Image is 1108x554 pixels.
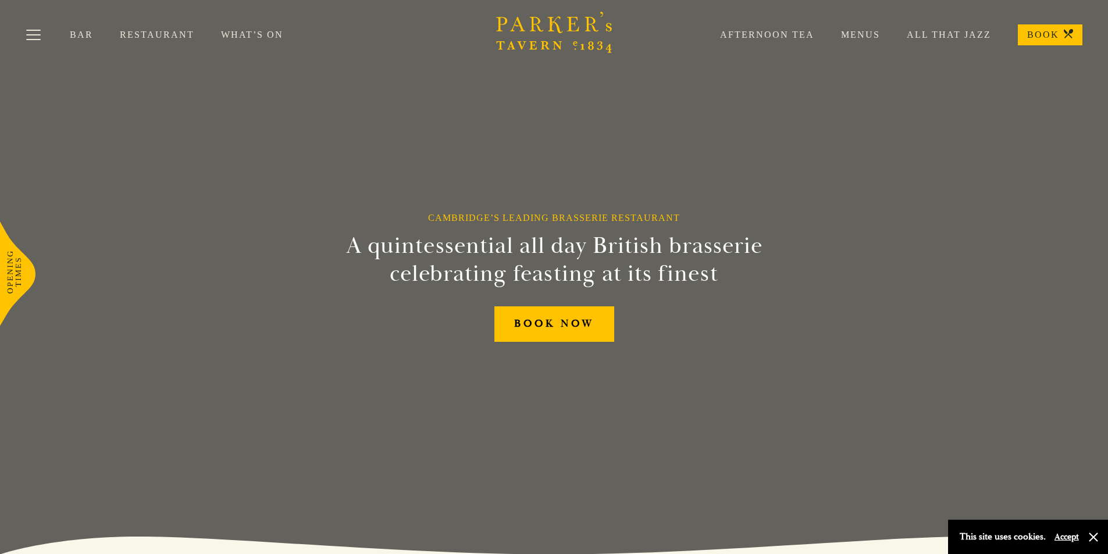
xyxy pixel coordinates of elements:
p: This site uses cookies. [960,528,1046,545]
button: Close and accept [1088,531,1099,543]
h2: A quintessential all day British brasserie celebrating feasting at its finest [289,232,820,288]
a: BOOK NOW [494,306,614,342]
h1: Cambridge’s Leading Brasserie Restaurant [428,212,680,223]
button: Accept [1054,531,1079,542]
